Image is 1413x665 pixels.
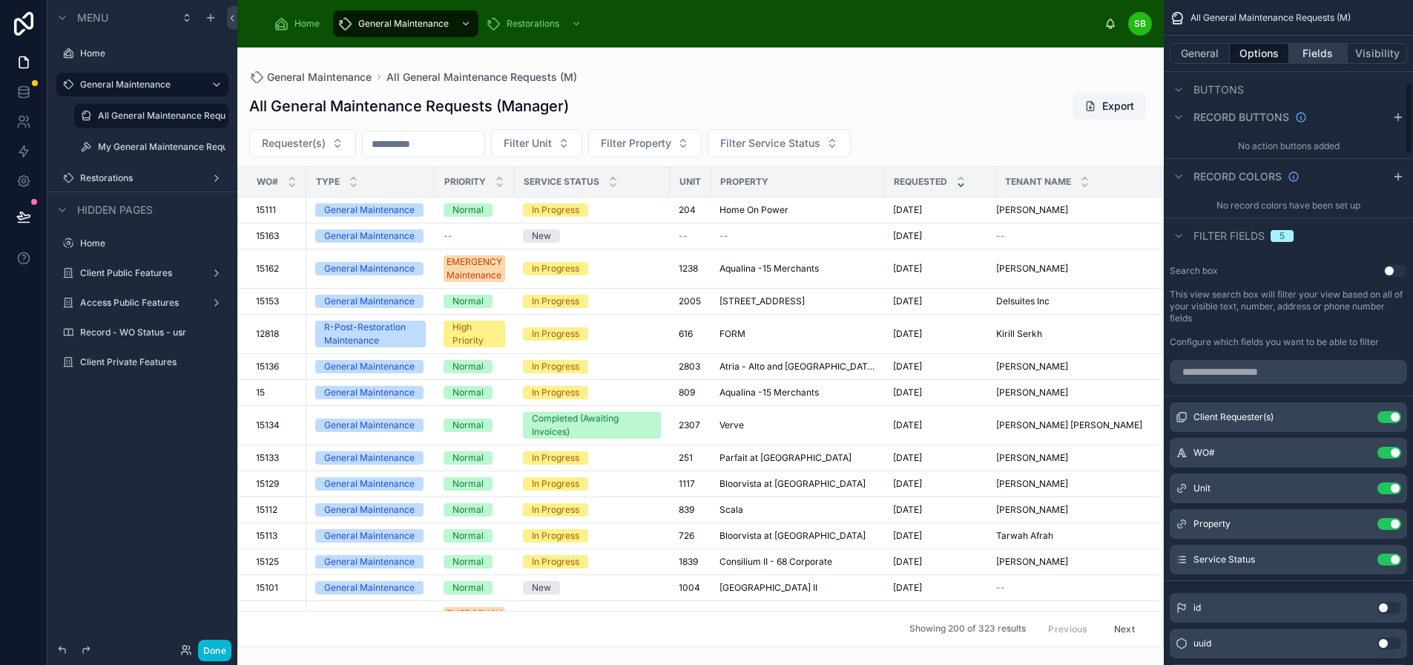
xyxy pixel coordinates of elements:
a: 15153 [256,295,297,307]
span: 15162 [256,263,279,275]
span: Service Status [1193,554,1255,566]
span: Requested [894,176,947,188]
button: Done [198,640,231,661]
a: 15133 [256,452,297,464]
span: Hidden pages [77,203,153,217]
span: Property [720,176,768,188]
span: 15113 [256,530,277,542]
span: SB [1134,18,1146,30]
a: 15162 [256,263,297,275]
span: Tenant Name [1005,176,1071,188]
span: WO# [257,176,278,188]
div: scrollable content [262,7,1104,40]
label: Configure which fields you want to be able to filter [1170,336,1379,348]
span: Home [294,18,320,30]
a: Restorations [481,10,589,37]
span: 15125 [256,556,279,568]
div: No action buttons added [1164,134,1413,158]
button: Options [1230,43,1289,64]
span: 15136 [256,361,279,373]
a: 15163 [256,230,297,242]
span: 15133 [256,452,279,464]
label: Access Public Features [80,297,205,309]
a: 15136 [256,361,297,373]
label: This view search box will filter your view based on all of your visible text, number, address or ... [1170,289,1407,324]
label: Search box [1170,265,1218,277]
span: WO# [1193,447,1215,459]
a: 15125 [256,556,297,568]
div: 5 [1279,230,1285,242]
a: 15112 [256,504,297,516]
span: 12818 [256,328,279,340]
span: Record buttons [1193,110,1289,125]
a: 15101 [256,582,297,594]
span: Buttons [1193,82,1244,97]
label: Client Public Features [80,267,205,279]
span: Type [316,176,340,188]
span: uuid [1193,638,1211,649]
span: All General Maintenance Requests (M) [1190,12,1351,24]
span: Client Requester(s) [1193,411,1274,423]
span: 15153 [256,295,279,307]
button: General [1170,43,1230,64]
span: Unit [679,176,701,188]
a: 15111 [256,204,297,216]
span: 15134 [256,419,280,431]
span: Filter fields [1193,229,1265,243]
span: Property [1193,518,1231,530]
label: Record - WO Status - usr [80,327,225,338]
span: 15 [256,387,265,399]
label: All General Maintenance Requests (M) [98,110,225,122]
span: Priority [444,176,486,188]
span: Showing 200 of 323 results [909,623,1026,635]
button: Next [1104,617,1145,641]
span: 15111 [256,204,276,216]
span: 15112 [256,504,277,516]
span: Record colors [1193,169,1282,184]
label: Home [80,47,225,59]
span: Service Status [524,176,599,188]
label: Restorations [80,172,205,184]
a: 15129 [256,478,297,490]
label: General Maintenance [80,79,199,91]
a: 12818 [256,328,297,340]
button: Fields [1289,43,1348,64]
a: Home [269,10,330,37]
span: Menu [77,10,108,25]
div: No record colors have been set up [1164,194,1413,217]
span: General Maintenance [358,18,449,30]
button: Visibility [1348,43,1407,64]
a: 15134 [256,419,297,431]
label: Client Private Features [80,356,225,368]
span: id [1193,602,1201,614]
a: General Maintenance [333,10,478,37]
span: 15101 [256,582,278,594]
span: 15163 [256,230,279,242]
label: Home [80,237,225,249]
label: My General Maintenance Requests [98,141,225,153]
span: Unit [1193,482,1211,494]
a: 15113 [256,530,297,542]
span: Restorations [507,18,559,30]
a: 15 [256,387,297,399]
span: 15129 [256,478,279,490]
